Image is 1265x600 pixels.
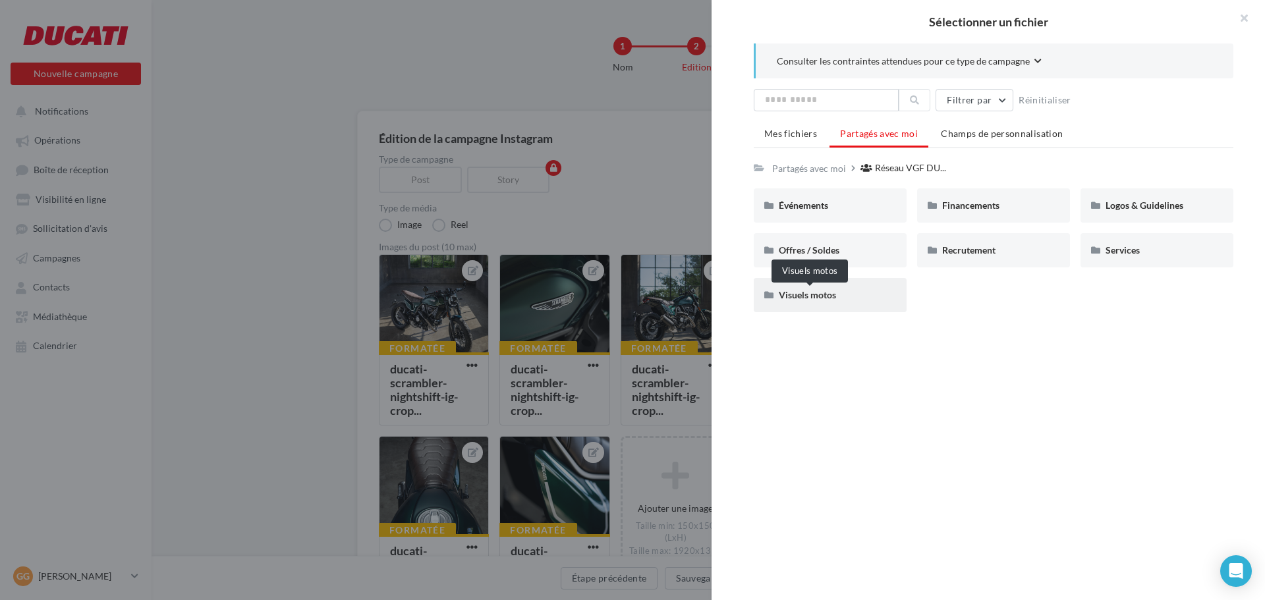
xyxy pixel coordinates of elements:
div: Open Intercom Messenger [1220,555,1252,587]
span: Mes fichiers [764,128,817,139]
span: Consulter les contraintes attendues pour ce type de campagne [777,55,1030,68]
span: Champs de personnalisation [941,128,1063,139]
div: Partagés avec moi [772,162,846,175]
span: Recrutement [942,244,996,256]
span: Réseau VGF DU... [875,161,946,175]
button: Filtrer par [936,89,1013,111]
span: Services [1106,244,1140,256]
button: Réinitialiser [1013,92,1077,108]
span: Partagés avec moi [840,128,918,139]
span: Financements [942,200,999,211]
div: Visuels motos [772,259,848,283]
h2: Sélectionner un fichier [733,16,1244,28]
span: Visuels motos [779,289,836,300]
span: Événements [779,200,828,211]
span: Logos & Guidelines [1106,200,1183,211]
span: Offres / Soldes [779,244,839,256]
button: Consulter les contraintes attendues pour ce type de campagne [777,54,1042,70]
